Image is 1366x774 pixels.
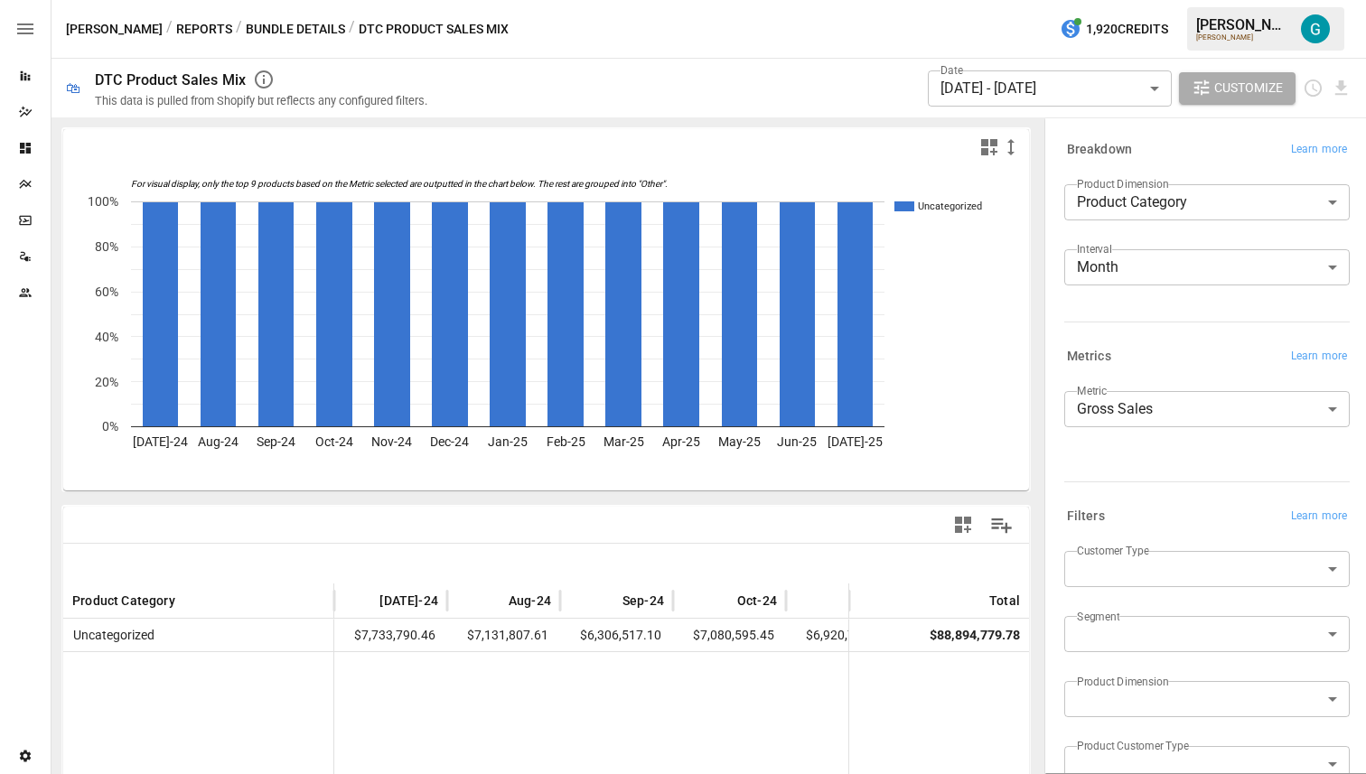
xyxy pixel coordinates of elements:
h6: Metrics [1067,347,1111,367]
span: [DATE]-24 [379,592,438,610]
text: Nov-24 [371,434,412,449]
span: $6,920,706.98 [803,620,890,651]
text: Jan-25 [488,434,528,449]
div: 🛍 [66,79,80,97]
div: Product Category [1064,184,1350,220]
div: / [166,18,173,41]
span: $7,080,595.45 [690,620,777,651]
text: 20% [95,375,118,389]
text: Mar-25 [603,434,644,449]
button: Sort [177,588,202,613]
label: Metric [1077,383,1107,398]
button: Reports [176,18,232,41]
div: Month [1064,249,1350,285]
div: / [349,18,355,41]
button: Sort [820,588,846,613]
label: Date [940,62,963,78]
button: Customize [1179,72,1296,105]
label: Product Customer Type [1077,738,1189,753]
text: [DATE]-24 [133,434,188,449]
text: May-25 [718,434,761,449]
text: Dec-24 [430,434,469,449]
button: Sort [710,588,735,613]
img: Gavin Acres [1301,14,1330,43]
span: Learn more [1291,508,1347,526]
div: This data is pulled from Shopify but reflects any configured filters. [95,94,427,107]
text: 80% [95,239,118,254]
text: 40% [95,330,118,344]
div: [PERSON_NAME] [1196,16,1290,33]
label: Segment [1077,609,1119,624]
text: Oct-24 [315,434,353,449]
button: Manage Columns [981,505,1022,546]
div: Gross Sales [1064,391,1350,427]
button: Gavin Acres [1290,4,1341,54]
div: / [236,18,242,41]
label: Customer Type [1077,543,1149,558]
div: Total [989,593,1020,608]
span: Nov-24 [847,592,890,610]
text: Jun-25 [777,434,817,449]
span: Learn more [1291,348,1347,366]
text: Uncategorized [918,200,982,212]
text: Aug-24 [198,434,239,449]
div: $88,894,779.78 [930,620,1020,651]
div: DTC Product Sales Mix [95,71,246,89]
button: [PERSON_NAME] [66,18,163,41]
text: Feb-25 [547,434,585,449]
label: Product Dimension [1077,674,1168,689]
span: Learn more [1291,141,1347,159]
button: 1,920Credits [1053,13,1175,46]
text: For visual display, only the top 9 products based on the Metric selected are outputted in the cha... [131,179,668,190]
button: Sort [482,588,507,613]
h6: Filters [1067,507,1105,527]
div: [PERSON_NAME] [1196,33,1290,42]
span: 1,920 Credits [1086,18,1168,41]
text: 0% [102,419,118,434]
span: Uncategorized [66,628,154,642]
text: 60% [95,284,118,299]
text: Apr-25 [662,434,700,449]
span: Aug-24 [509,592,551,610]
span: Customize [1214,77,1283,99]
button: Sort [595,588,621,613]
span: Oct-24 [737,592,777,610]
span: $7,733,790.46 [351,620,438,651]
button: Download report [1331,78,1352,98]
button: Bundle Details [246,18,345,41]
svg: A chart. [63,165,1029,490]
div: [DATE] - [DATE] [928,70,1172,107]
text: 100% [88,194,118,209]
span: $7,131,807.61 [464,620,551,651]
button: Schedule report [1303,78,1324,98]
h6: Breakdown [1067,140,1132,160]
text: [DATE]-25 [828,434,883,449]
text: Sep-24 [257,434,295,449]
label: Interval [1077,241,1112,256]
span: $6,306,517.10 [577,620,664,651]
span: Product Category [72,592,175,610]
button: Sort [352,588,378,613]
label: Product Dimension [1077,176,1168,191]
span: Sep-24 [622,592,664,610]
